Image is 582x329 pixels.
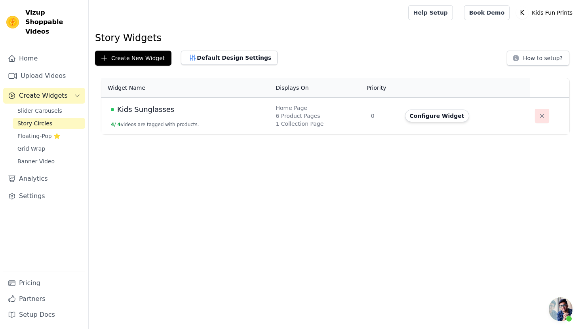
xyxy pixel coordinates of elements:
a: Floating-Pop ⭐ [13,130,85,142]
a: Settings [3,188,85,204]
button: Delete widget [535,109,549,123]
span: Floating-Pop ⭐ [17,132,60,140]
a: Home [3,51,85,66]
span: 4 [118,122,121,127]
th: Widget Name [101,78,271,98]
a: Book Demo [464,5,510,20]
span: Story Circles [17,119,52,127]
span: Create Widgets [19,91,68,100]
span: Slider Carousels [17,107,62,115]
button: 4/ 4videos are tagged with products. [111,121,199,128]
th: Displays On [271,78,366,98]
a: Analytics [3,171,85,187]
span: Grid Wrap [17,145,45,153]
th: Priority [366,78,400,98]
button: Create New Widget [95,51,171,66]
img: Vizup [6,16,19,28]
a: Partners [3,291,85,307]
div: Home Page [276,104,361,112]
a: Story Circles [13,118,85,129]
div: 1 Collection Page [276,120,361,128]
div: 6 Product Pages [276,112,361,120]
a: Pricing [3,275,85,291]
button: Configure Widget [405,110,469,122]
td: 0 [366,98,400,134]
button: How to setup? [507,51,569,66]
span: Live Published [111,108,114,111]
text: K [520,9,525,17]
span: Vizup Shoppable Videos [25,8,82,36]
button: K Kids Fun Prints [516,6,576,20]
a: Banner Video [13,156,85,167]
button: Create Widgets [3,88,85,104]
a: Help Setup [408,5,453,20]
a: How to setup? [507,56,569,64]
a: Grid Wrap [13,143,85,154]
span: Banner Video [17,157,55,165]
span: 4 / [111,122,116,127]
a: Open chat [549,297,572,321]
h1: Story Widgets [95,32,576,44]
p: Kids Fun Prints [529,6,576,20]
a: Upload Videos [3,68,85,84]
a: Slider Carousels [13,105,85,116]
span: Kids Sunglasses [117,104,174,115]
button: Default Design Settings [181,51,278,65]
a: Setup Docs [3,307,85,323]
